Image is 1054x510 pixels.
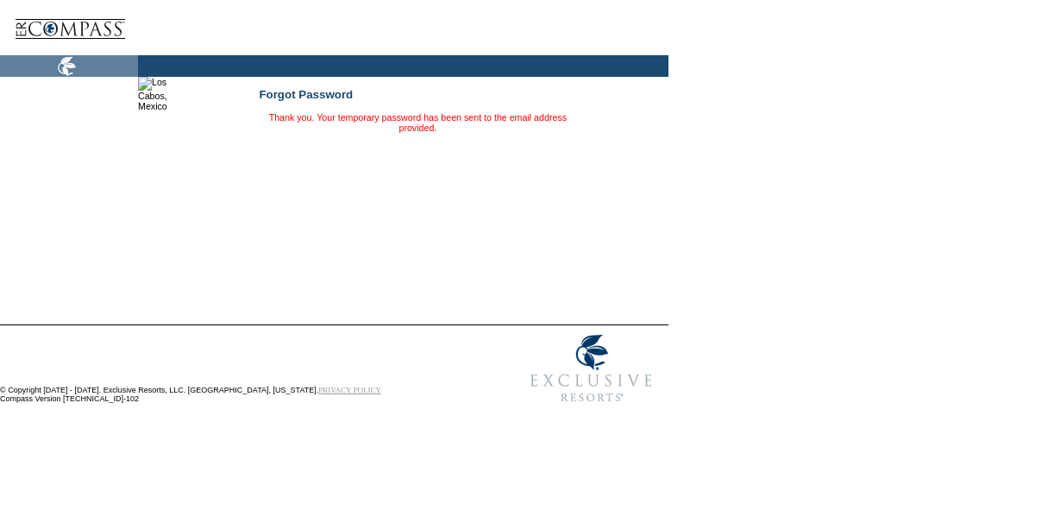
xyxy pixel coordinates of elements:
img: Los Cabos, Mexico [138,77,167,111]
a: PRIVACY POLICY [318,386,381,394]
td: Forgot Password [259,88,576,101]
span: Thank you. Your temporary password has been sent to the email address provided. [269,112,567,133]
img: logoCompass.gif [14,4,126,55]
img: Exclusive Resorts [514,325,668,412]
